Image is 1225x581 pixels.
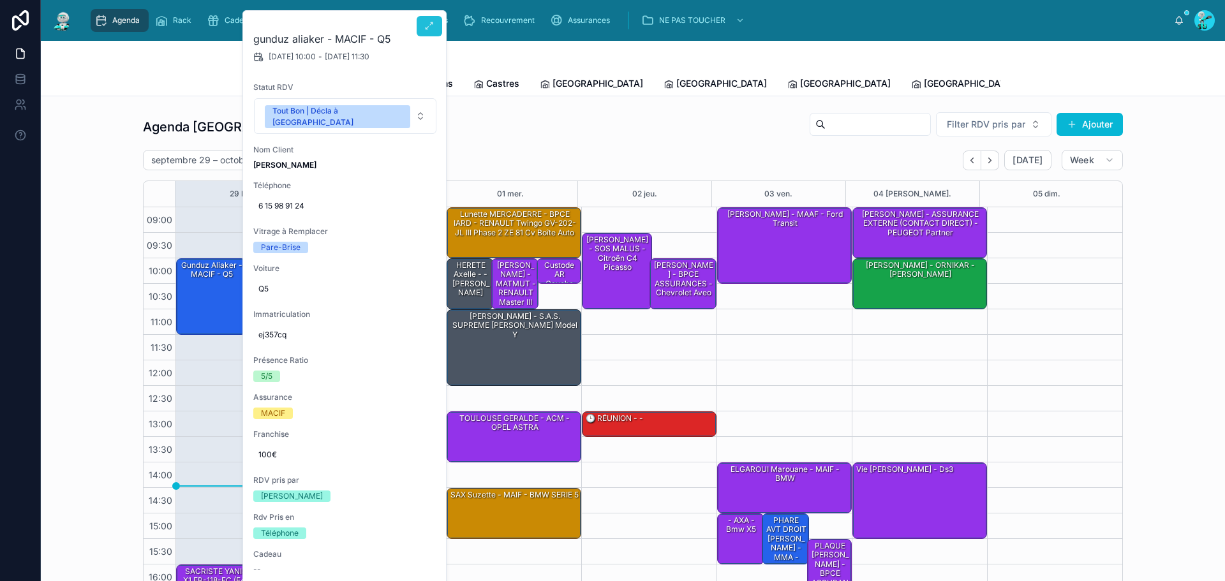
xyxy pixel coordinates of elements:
div: SAX Suzette - MAIF - BMW SERIE 5 [447,489,581,538]
span: 14:30 [145,495,175,506]
div: - AXA - bmw x5 [720,515,763,536]
div: TOULOUSE GERALDE - ACM - OPEL ASTRA [449,413,580,434]
button: Next [981,151,999,170]
span: Présence Ratio [253,355,437,365]
span: 14:00 [145,469,175,480]
div: [PERSON_NAME] [261,490,323,502]
div: [PERSON_NAME] - MATMUT - RENAULT Master III Phase 3 Traction Fourgon L2H2 3.3T 2.3 dCi 16V moyen ... [492,259,538,309]
span: Agenda [112,15,140,26]
div: [PERSON_NAME] - ASSURANCE EXTERNE (CONTACT DIRECT) - PEUGEOT Partner [855,209,986,239]
span: Immatriculation [253,309,437,320]
div: TOULOUSE GERALDE - ACM - OPEL ASTRA [447,412,581,462]
strong: [PERSON_NAME] [253,160,316,170]
div: [PERSON_NAME] - MATMUT - RENAULT Master III Phase 3 Traction Fourgon L2H2 3.3T 2.3 dCi 16V moyen ... [494,260,537,381]
span: 13:30 [145,444,175,455]
div: Lunette MERCADERRE - BPCE IARD - RENAULT Twingo GV-202-JL III Phase 2 ZE 81 cv Boîte auto [449,209,580,239]
span: Assurances [568,15,610,26]
button: 04 [PERSON_NAME]. [873,181,951,207]
span: RDV pris par [253,475,437,485]
span: Franchise [253,429,437,439]
span: [GEOGRAPHIC_DATA] [676,77,767,90]
span: 10:00 [145,265,175,276]
h1: Agenda [GEOGRAPHIC_DATA] [143,118,323,136]
span: Recouvrement [481,15,535,26]
span: [DATE] [1013,154,1043,166]
span: Rdv Pris en [253,512,437,522]
a: [GEOGRAPHIC_DATA] [911,72,1014,98]
div: PHARE AVT DROIT [PERSON_NAME] - MMA - classe A [762,514,808,564]
span: Téléphone [253,180,437,191]
a: Castres [473,72,519,98]
a: Ajouter [1057,113,1123,136]
span: 6 15 98 91 24 [258,201,432,211]
span: - [318,52,322,62]
div: gunduz aliaker - MACIF - Q5 [177,259,246,334]
div: Tout Bon | Décla à [GEOGRAPHIC_DATA] [272,105,403,128]
div: 🕒 RÉUNION - - [583,412,716,436]
div: Lunette MERCADERRE - BPCE IARD - RENAULT Twingo GV-202-JL III Phase 2 ZE 81 cv Boîte auto [447,208,581,258]
div: Custode AR Gauche HERETE Axelle - - [PERSON_NAME] [539,260,580,327]
button: Select Button [254,98,436,134]
span: 11:30 [147,342,175,353]
span: Voiture [253,263,437,274]
a: Agenda [91,9,149,32]
div: [PERSON_NAME] - SOS MALUS - Citroën C4 Picasso [583,233,651,309]
div: 01 mer. [497,181,524,207]
span: 09:00 [144,214,175,225]
div: MACIF [261,408,285,419]
div: Pare-Brise [261,242,301,253]
div: 02 jeu. [632,181,657,207]
span: 12:00 [145,367,175,378]
div: HERETE Axelle - - [PERSON_NAME] [447,259,493,309]
div: 🕒 RÉUNION - - [584,413,644,424]
span: -- [253,564,261,575]
button: 29 lun. [230,181,255,207]
div: ELGAROUI Marouane - MAIF - BMW [720,464,850,485]
a: Dossiers Non Envoyés [346,9,457,32]
span: Q5 [258,284,432,294]
div: HERETE Axelle - - [PERSON_NAME] [449,260,493,299]
a: Assurances [546,9,619,32]
a: [GEOGRAPHIC_DATA] [787,72,891,98]
a: Parrainages [269,9,343,32]
a: NE PAS TOUCHER [637,9,751,32]
span: Assurance [253,392,437,402]
div: Vie [PERSON_NAME] - Ds3 [853,463,986,538]
span: [DATE] 10:00 [269,52,316,62]
a: [GEOGRAPHIC_DATA] [664,72,767,98]
span: Castres [486,77,519,90]
span: [GEOGRAPHIC_DATA] [800,77,891,90]
span: 12:30 [145,393,175,404]
div: ELGAROUI Marouane - MAIF - BMW [718,463,851,513]
a: Cadeaux [203,9,266,32]
a: [GEOGRAPHIC_DATA] [540,72,643,98]
button: 03 ven. [764,181,792,207]
div: [PERSON_NAME] - MAAF - Ford transit [718,208,851,283]
span: [GEOGRAPHIC_DATA] [924,77,1014,90]
div: [PERSON_NAME] - ORNIKAR - [PERSON_NAME] [853,259,986,309]
button: Back [963,151,981,170]
span: ej357cq [258,330,432,340]
button: [DATE] [1004,150,1051,170]
span: Nom Client [253,145,437,155]
span: 09:30 [144,240,175,251]
div: 5/5 [261,371,272,382]
div: [PERSON_NAME] - MAAF - Ford transit [720,209,850,230]
span: 15:00 [146,520,175,531]
button: 05 dim. [1033,181,1060,207]
span: 15:30 [146,546,175,557]
div: Téléphone [261,527,299,539]
span: Filter RDV pris par [947,118,1025,131]
img: App logo [51,10,74,31]
div: - AXA - bmw x5 [718,514,764,564]
span: 10:30 [145,291,175,302]
span: Cadeaux [225,15,257,26]
div: [PERSON_NAME] - ORNIKAR - [PERSON_NAME] [855,260,986,281]
span: Vitrage à Remplacer [253,226,437,237]
div: [PERSON_NAME] - S.A.S. SUPREME [PERSON_NAME] Model Y [449,311,580,341]
span: Rack [173,15,191,26]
